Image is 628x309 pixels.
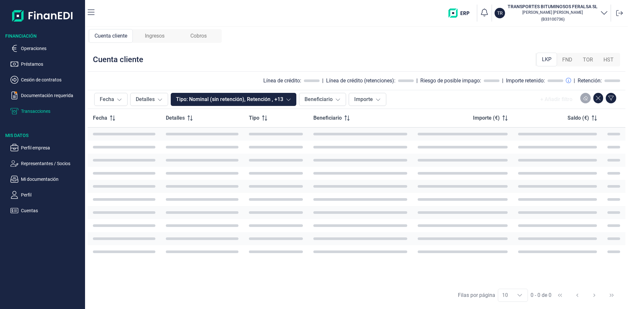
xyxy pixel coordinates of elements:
[604,287,619,303] button: Last Page
[21,60,82,68] p: Préstamos
[322,77,323,85] div: |
[21,92,82,99] p: Documentación requerida
[93,54,143,65] div: Cuenta cliente
[166,114,185,122] span: Detalles
[89,29,133,43] div: Cuenta cliente
[502,77,503,85] div: |
[12,5,73,26] img: Logo de aplicación
[10,44,82,52] button: Operaciones
[10,92,82,99] button: Documentación requerida
[420,77,481,84] div: Riesgo de posible impago:
[10,144,82,152] button: Perfil empresa
[10,160,82,167] button: Representantes / Socios
[93,114,107,122] span: Fecha
[190,32,207,40] span: Cobros
[536,53,557,66] div: LKP
[567,114,589,122] span: Saldo (€)
[531,293,551,298] span: 0 - 0 de 0
[21,76,82,84] p: Cesión de contratos
[299,93,346,106] button: Beneficiario
[313,114,342,122] span: Beneficiario
[473,114,500,122] span: Importe (€)
[574,77,575,85] div: |
[10,60,82,68] button: Préstamos
[95,32,127,40] span: Cuenta cliente
[21,175,82,183] p: Mi documentación
[506,77,545,84] div: Importe retenido:
[416,77,418,85] div: |
[583,56,593,64] span: TOR
[458,291,495,299] div: Filas por página
[552,287,568,303] button: First Page
[495,3,608,23] button: TRTRANSPORTES BITUMINOSOS FERALSA SL[PERSON_NAME] [PERSON_NAME](B33100736)
[10,107,82,115] button: Transacciones
[557,53,578,66] div: FND
[508,10,598,15] p: [PERSON_NAME] [PERSON_NAME]
[21,44,82,52] p: Operaciones
[10,191,82,199] button: Perfil
[326,77,395,84] div: Línea de crédito (retenciones):
[10,76,82,84] button: Cesión de contratos
[263,77,301,84] div: Línea de crédito:
[10,175,82,183] button: Mi documentación
[21,160,82,167] p: Representantes / Socios
[542,56,551,63] span: LKP
[508,3,598,10] h3: TRANSPORTES BITUMINOSOS FERALSA SL
[21,207,82,215] p: Cuentas
[21,107,82,115] p: Transacciones
[578,53,598,66] div: TOR
[94,93,128,106] button: Fecha
[177,29,220,43] div: Cobros
[145,32,165,40] span: Ingresos
[133,29,177,43] div: Ingresos
[130,93,168,106] button: Detalles
[171,93,296,106] button: Tipo: Nominal (sin retención), Retención , +13
[497,10,503,16] p: TR
[578,77,602,84] div: Retención:
[586,287,602,303] button: Next Page
[448,9,474,18] img: erp
[249,114,259,122] span: Tipo
[562,56,572,64] span: FND
[21,144,82,152] p: Perfil empresa
[512,289,528,301] div: Choose
[10,207,82,215] button: Cuentas
[21,191,82,199] p: Perfil
[603,56,614,64] span: HST
[569,287,585,303] button: Previous Page
[541,17,565,22] small: Copiar cif
[598,53,619,66] div: HST
[349,93,386,106] button: Importe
